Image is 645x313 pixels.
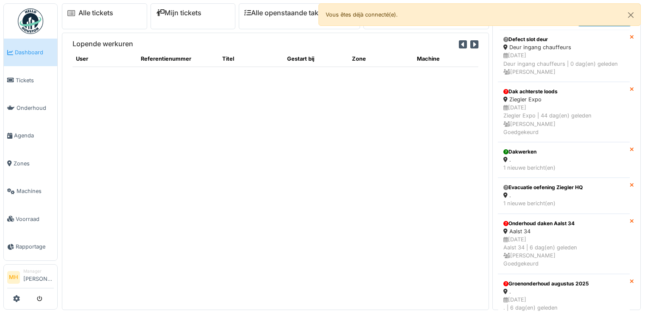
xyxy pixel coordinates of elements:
a: Defect slot deur Deur ingang chauffeurs [DATE]Deur ingang chauffeurs | 0 dag(en) geleden [PERSON_... [498,30,630,82]
div: . [503,288,624,296]
h6: Lopende werkuren [73,40,133,48]
th: Titel [219,51,284,67]
div: Aalst 34 [503,227,624,235]
a: MH Manager[PERSON_NAME] [7,268,54,288]
span: Rapportage [16,243,54,251]
a: Alle openstaande taken [244,9,327,17]
img: Badge_color-CXgf-gQk.svg [18,8,43,34]
div: Evacuatie oefening Ziegler HQ [503,184,624,191]
span: Onderhoud [17,104,54,112]
div: Manager [23,268,54,274]
a: Alle tickets [78,9,113,17]
div: Defect slot deur [503,36,624,43]
a: Tickets [4,66,57,94]
div: [DATE] Ziegler Expo | 44 dag(en) geleden [PERSON_NAME] Goedgekeurd [503,103,624,136]
span: Agenda [14,131,54,140]
span: Voorraad [16,215,54,223]
a: Onderhoud [4,94,57,122]
div: Dakwerken [503,148,624,156]
div: Onderhoud daken Aalst 34 [503,220,624,227]
div: . [503,191,624,199]
a: Agenda [4,122,57,149]
li: [PERSON_NAME] [23,268,54,286]
th: Referentienummer [137,51,218,67]
a: Onderhoud daken Aalst 34 Aalst 34 [DATE]Aalst 34 | 6 dag(en) geleden [PERSON_NAME]Goedgekeurd [498,214,630,274]
a: Voorraad [4,205,57,232]
li: MH [7,271,20,284]
a: Mijn tickets [156,9,201,17]
th: Zone [349,51,413,67]
span: Machines [17,187,54,195]
span: Tickets [16,76,54,84]
div: . [503,156,624,164]
a: Dak achterste loods Ziegler Expo [DATE]Ziegler Expo | 44 dag(en) geleden [PERSON_NAME]Goedgekeurd [498,82,630,142]
a: Zones [4,150,57,177]
div: [DATE] Aalst 34 | 6 dag(en) geleden [PERSON_NAME] Goedgekeurd [503,235,624,268]
a: Dakwerken . 1 nieuwe bericht(en) [498,142,630,178]
div: 1 nieuwe bericht(en) [503,164,624,172]
a: Evacuatie oefening Ziegler HQ . 1 nieuwe bericht(en) [498,178,630,213]
div: Vous êtes déjà connecté(e). [318,3,641,26]
div: Dak achterste loods [503,88,624,95]
span: Dashboard [15,48,54,56]
div: Groenonderhoud augustus 2025 [503,280,624,288]
div: 1 nieuwe bericht(en) [503,199,624,207]
div: [DATE] Deur ingang chauffeurs | 0 dag(en) geleden [PERSON_NAME] [503,51,624,76]
a: Dashboard [4,39,57,66]
div: Ziegler Expo [503,95,624,103]
span: translation missing: nl.shared.user [76,56,88,62]
a: Rapportage [4,233,57,260]
th: Gestart bij [284,51,349,67]
div: Deur ingang chauffeurs [503,43,624,51]
th: Machine [413,51,478,67]
span: Zones [14,159,54,168]
a: Machines [4,177,57,205]
button: Close [621,4,640,26]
